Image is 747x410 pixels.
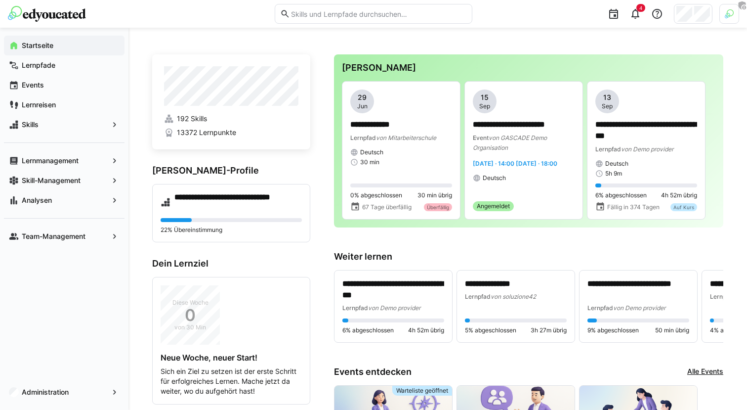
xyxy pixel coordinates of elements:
[473,134,489,141] span: Event
[587,326,639,334] span: 9% abgeschlossen
[621,145,673,153] span: von Demo provider
[473,160,557,167] span: [DATE] · 14:00 [DATE] · 18:00
[161,366,302,396] p: Sich ein Ziel zu setzen ist der erste Schritt für erfolgreiches Lernen. Mache jetzt da weiter, wo...
[396,387,448,395] span: Warteliste geöffnet
[587,304,613,312] span: Lernpfad
[639,5,642,11] span: 4
[376,134,436,141] span: von Mitarbeiterschule
[177,114,207,124] span: 192 Skills
[342,62,715,73] h3: [PERSON_NAME]
[357,102,368,110] span: Jun
[350,191,402,199] span: 0% abgeschlossen
[161,226,302,234] p: 22% Übereinstimmung
[479,102,490,110] span: Sep
[477,202,510,210] span: Angemeldet
[483,174,506,182] span: Deutsch
[424,203,452,211] div: Überfällig
[334,366,412,377] h3: Events entdecken
[710,293,736,300] span: Lernpfad
[670,203,697,211] div: Auf Kurs
[473,134,547,151] span: von GASCADE Demo Organisation
[465,293,491,300] span: Lernpfad
[481,92,489,102] span: 15
[595,145,621,153] span: Lernpfad
[360,158,379,166] span: 30 min
[465,326,516,334] span: 5% abgeschlossen
[595,191,647,199] span: 6% abgeschlossen
[177,128,236,137] span: 13372 Lernpunkte
[342,326,394,334] span: 6% abgeschlossen
[531,326,567,334] span: 3h 27m übrig
[607,203,660,211] span: Fällig in 374 Tagen
[613,304,665,312] span: von Demo provider
[350,134,376,141] span: Lernpfad
[408,326,444,334] span: 4h 52m übrig
[417,191,452,199] span: 30 min übrig
[605,170,622,178] span: 5h 9m
[161,353,302,363] h4: Neue Woche, neuer Start!
[362,203,412,211] span: 67 Tage überfällig
[661,191,697,199] span: 4h 52m übrig
[655,326,689,334] span: 50 min übrig
[152,258,310,269] h3: Dein Lernziel
[360,148,383,156] span: Deutsch
[342,304,368,312] span: Lernpfad
[334,251,723,262] h3: Weiter lernen
[687,366,723,377] a: Alle Events
[491,293,536,300] span: von soluzione42
[368,304,420,312] span: von Demo provider
[358,92,367,102] span: 29
[602,102,613,110] span: Sep
[605,160,628,168] span: Deutsch
[290,9,467,18] input: Skills und Lernpfade durchsuchen…
[603,92,611,102] span: 13
[152,165,310,176] h3: [PERSON_NAME]-Profile
[164,114,298,124] a: 192 Skills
